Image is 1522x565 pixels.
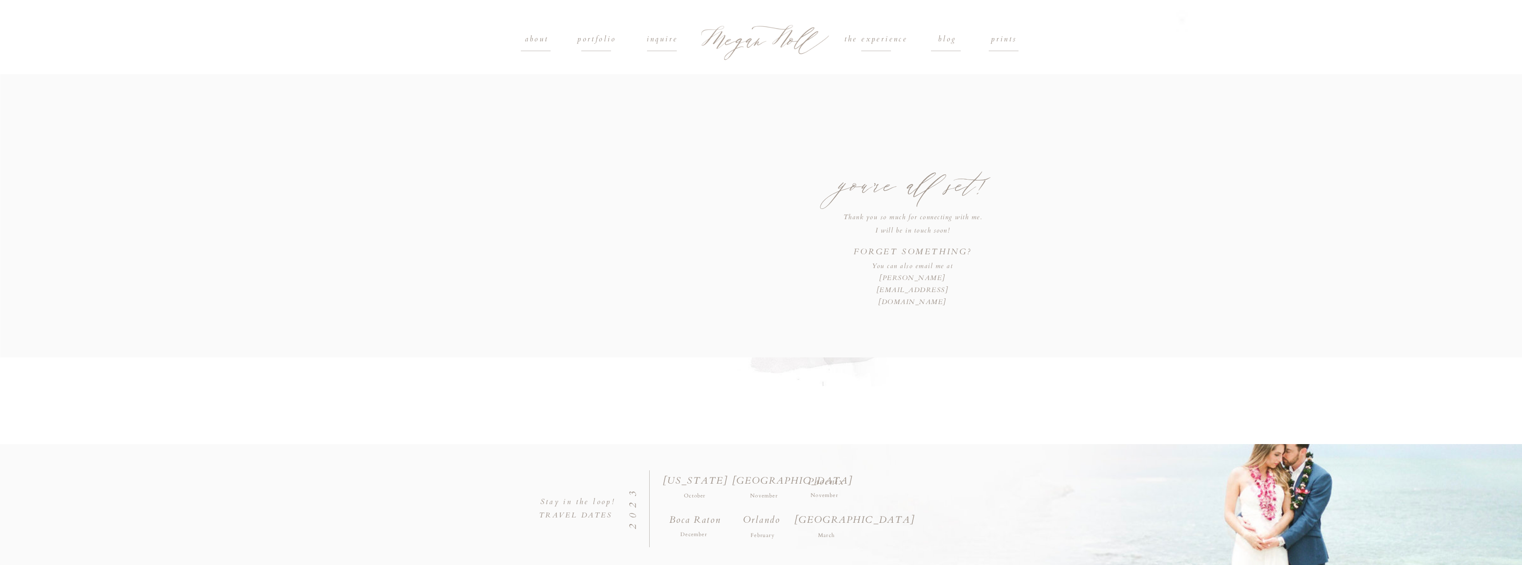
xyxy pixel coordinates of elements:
h3: 2023 [624,479,647,537]
p: You can also email me at [PERSON_NAME][EMAIL_ADDRESS][DOMAIN_NAME] [851,260,975,290]
a: you're all set! [834,172,993,203]
p: February [731,529,795,551]
h2: [US_STATE] [663,474,726,490]
p: Phoenix [795,475,858,497]
a: portfolio [567,33,627,46]
p: Boca Raton [663,513,727,535]
p: October [670,490,720,501]
a: prints [984,33,1025,46]
h3: forget something? [851,245,975,259]
h2: [GEOGRAPHIC_DATA] [732,474,795,496]
h3: travel dates [535,509,618,518]
h3: Orlando [730,513,794,535]
a: the experience [827,33,925,46]
a: Inquire [632,33,692,46]
p: December [662,529,726,550]
p: March [795,529,859,551]
a: blog [918,33,978,46]
p: November [793,489,856,511]
a: You can also email me at[PERSON_NAME][EMAIL_ADDRESS][DOMAIN_NAME] [851,260,975,290]
p: [GEOGRAPHIC_DATA] [794,513,858,535]
p: Thank you so much for connecting with me. I will be in touch soon! [813,210,1013,237]
p: November [745,490,783,504]
p: Stay in the loop! [540,493,635,507]
a: about [516,33,557,46]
